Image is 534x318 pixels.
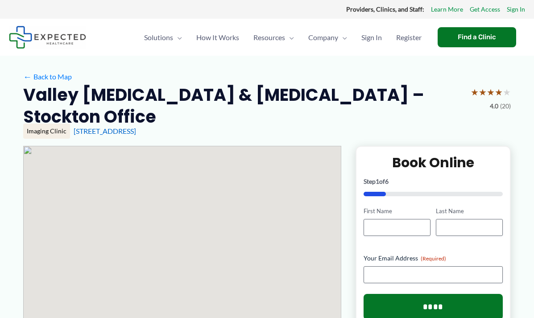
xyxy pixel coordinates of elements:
[471,84,479,100] span: ★
[74,127,136,135] a: [STREET_ADDRESS]
[301,22,354,53] a: CompanyMenu Toggle
[364,254,503,263] label: Your Email Address
[364,207,431,215] label: First Name
[431,4,463,15] a: Learn More
[436,207,503,215] label: Last Name
[364,154,503,171] h2: Book Online
[253,22,285,53] span: Resources
[144,22,173,53] span: Solutions
[421,255,446,262] span: (Required)
[495,84,503,100] span: ★
[23,70,72,83] a: ←Back to Map
[346,5,424,13] strong: Providers, Clinics, and Staff:
[479,84,487,100] span: ★
[23,72,32,81] span: ←
[189,22,246,53] a: How It Works
[470,4,500,15] a: Get Access
[354,22,389,53] a: Sign In
[364,178,503,185] p: Step of
[338,22,347,53] span: Menu Toggle
[376,178,379,185] span: 1
[503,84,511,100] span: ★
[490,100,498,112] span: 4.0
[23,124,70,139] div: Imaging Clinic
[9,26,86,49] img: Expected Healthcare Logo - side, dark font, small
[137,22,429,53] nav: Primary Site Navigation
[396,22,422,53] span: Register
[285,22,294,53] span: Menu Toggle
[389,22,429,53] a: Register
[385,178,389,185] span: 6
[507,4,525,15] a: Sign In
[246,22,301,53] a: ResourcesMenu Toggle
[137,22,189,53] a: SolutionsMenu Toggle
[23,84,464,128] h2: Valley [MEDICAL_DATA] & [MEDICAL_DATA] – Stockton Office
[500,100,511,112] span: (20)
[438,27,516,47] a: Find a Clinic
[487,84,495,100] span: ★
[173,22,182,53] span: Menu Toggle
[196,22,239,53] span: How It Works
[308,22,338,53] span: Company
[361,22,382,53] span: Sign In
